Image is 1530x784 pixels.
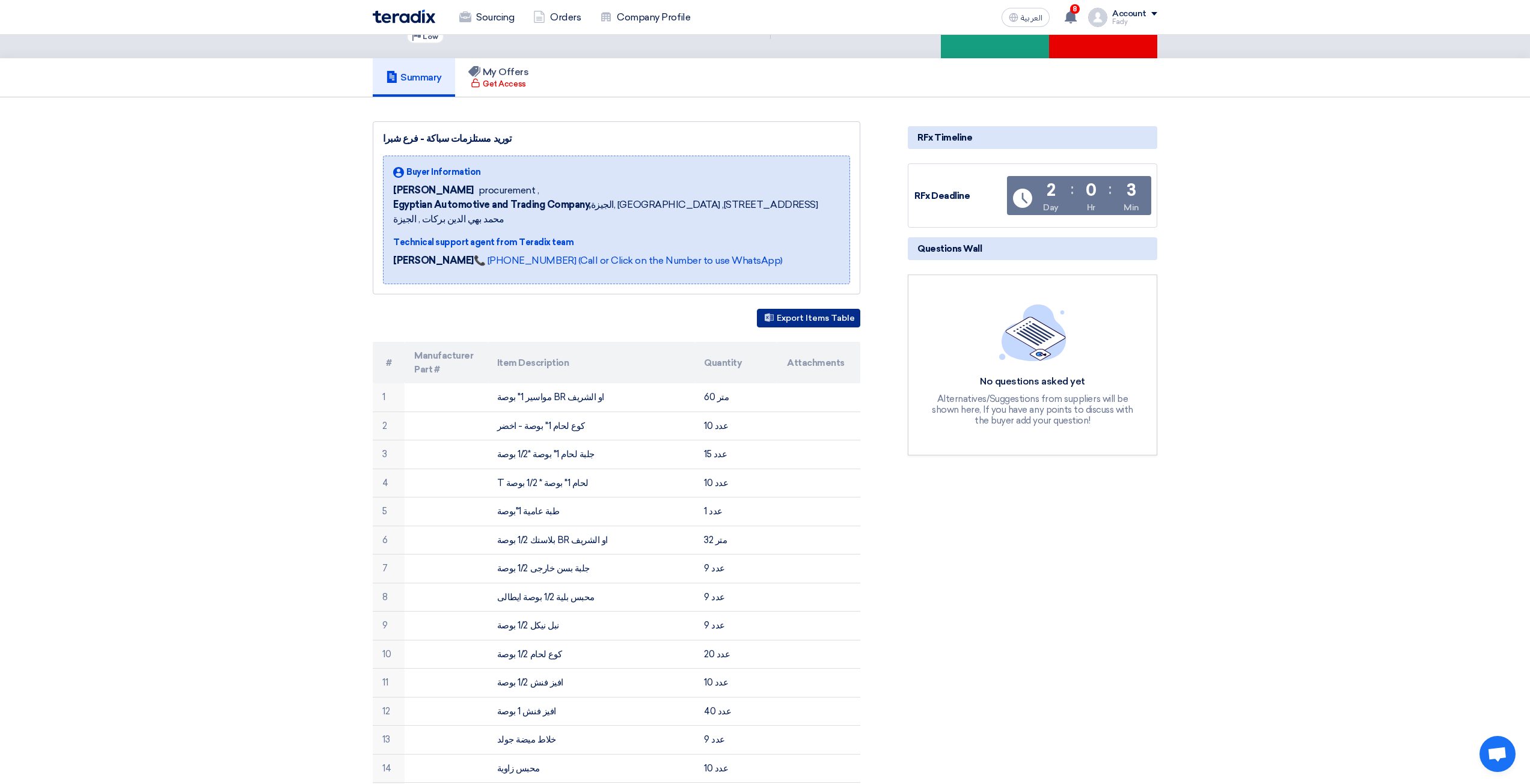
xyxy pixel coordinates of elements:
td: 14 [373,754,405,783]
div: Alternatives/Suggestions from suppliers will be shown here, If you have any points to discuss wit... [931,394,1135,426]
td: 8 [373,583,405,612]
td: 60 متر [694,383,777,412]
a: 📞 [PHONE_NUMBER] (Call or Click on the Number to use WhatsApp) [474,255,783,266]
a: My Offers Get Access [455,58,542,97]
div: Hr [1087,201,1095,214]
div: Day [1043,201,1059,214]
td: 6 [373,526,405,555]
td: 9 [373,612,405,640]
div: Fady [1112,19,1157,25]
div: No questions asked yet [931,375,1135,388]
td: 2 [373,412,405,440]
td: 10 [373,640,405,669]
td: كوع لحام 1" بوصة - اخضر [488,412,695,440]
td: 1 [373,383,405,412]
td: 9 عدد [694,726,777,755]
td: محبس زاوية [488,754,695,783]
div: توريد مستلزمات سباكة - فرع شبرا [383,132,850,146]
td: جلبة لحام 1" بوصة *1/2 بوصة [488,440,695,469]
td: 7 [373,555,405,583]
td: بلاستك 1/2 بوصة BR او الشريف [488,526,695,555]
td: جلبة بسن خارجى 1/2 بوصة [488,555,695,583]
td: 20 عدد [694,640,777,669]
span: العربية [1021,14,1042,22]
span: الجيزة, [GEOGRAPHIC_DATA] ,[STREET_ADDRESS] محمد بهي الدين بركات , الجيزة [393,198,840,226]
strong: [PERSON_NAME] [393,255,474,266]
td: 40 عدد [694,697,777,726]
div: Account [1112,9,1146,19]
img: Teradix logo [373,10,435,23]
img: profile_test.png [1088,8,1107,27]
td: 9 عدد [694,583,777,612]
a: Orders [524,4,590,31]
td: 4 [373,469,405,497]
td: افيز فنش 1 بوصة [488,697,695,726]
td: نبل نيكل 1/2 بوصة [488,612,695,640]
td: 3 [373,440,405,469]
td: 11 [373,669,405,697]
th: # [373,342,405,383]
td: 10 عدد [694,412,777,440]
div: RFx Timeline [908,126,1157,149]
td: 10 عدد [694,469,777,497]
div: 2 [1047,182,1056,199]
div: RFx Deadline [914,189,1005,203]
td: 13 [373,726,405,755]
span: 8 [1070,4,1080,14]
td: 10 عدد [694,669,777,697]
th: Item Description [488,342,695,383]
td: 10 عدد [694,754,777,783]
td: T لحام 1" بوصة * 1/2 بوصة [488,469,695,497]
div: 0 [1086,182,1097,199]
img: empty_state_list.svg [999,304,1066,360]
td: 9 عدد [694,555,777,583]
td: مواسير 1" بوصة BR او الشريف [488,383,695,412]
span: [PERSON_NAME] [393,183,474,198]
td: 9 عدد [694,612,777,640]
td: 12 [373,697,405,726]
a: Open chat [1480,736,1516,772]
span: Buyer Information [406,166,481,178]
h5: My Offers [468,66,529,78]
th: Attachments [777,342,860,383]
td: طبة عامية 1"بوصة [488,497,695,526]
a: Company Profile [590,4,700,31]
th: Quantity [694,342,777,383]
td: محبس بلية 1/2 بوصة ايطالى [488,583,695,612]
h5: Summary [386,71,442,84]
button: العربية [1002,8,1050,27]
td: 1 عدد [694,497,777,526]
td: كوع لحام 1/2 بوصة [488,640,695,669]
div: Min [1124,201,1139,214]
td: 5 [373,497,405,526]
div: Technical support agent from Teradix team [393,236,840,249]
button: Export Items Table [757,309,860,327]
div: : [1109,178,1112,200]
span: Questions Wall [917,242,982,255]
th: Manufacturer Part # [405,342,488,383]
div: Get Access [471,78,525,90]
b: Egyptian Automotive and Trading Company, [393,199,591,210]
td: 32 متر [694,526,777,555]
div: 3 [1127,182,1136,199]
td: افيز فنش 1/2 بوصة [488,669,695,697]
span: Low [423,32,438,41]
td: 15 عدد [694,440,777,469]
div: : [1071,178,1074,200]
span: procurement , [479,183,539,198]
a: Sourcing [450,4,524,31]
td: خلاط ميضة جولد [488,726,695,755]
a: Summary [373,58,455,97]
